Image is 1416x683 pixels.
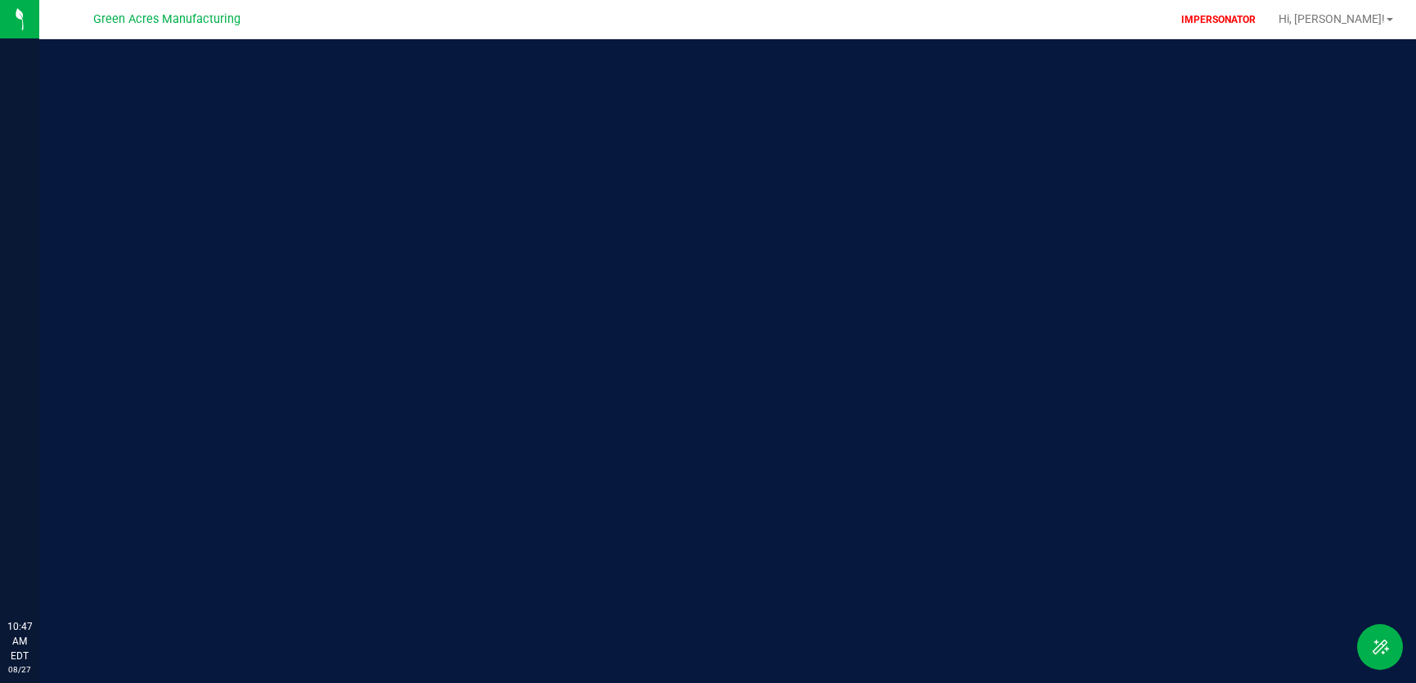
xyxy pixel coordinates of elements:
p: 10:47 AM EDT [7,619,32,663]
span: Hi, [PERSON_NAME]! [1279,12,1385,25]
button: Toggle Menu [1357,624,1403,670]
p: IMPERSONATOR [1175,12,1262,27]
p: 08/27 [7,663,32,676]
span: Green Acres Manufacturing [93,12,240,26]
